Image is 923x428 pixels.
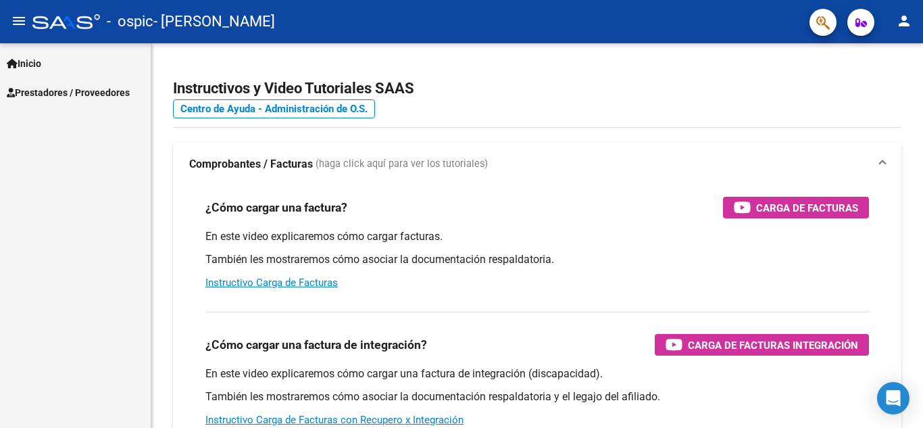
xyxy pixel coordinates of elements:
[688,337,858,354] span: Carga de Facturas Integración
[723,197,869,218] button: Carga de Facturas
[205,229,869,244] p: En este video explicaremos cómo cargar facturas.
[7,85,130,100] span: Prestadores / Proveedores
[205,252,869,267] p: También les mostraremos cómo asociar la documentación respaldatoria.
[189,157,313,172] strong: Comprobantes / Facturas
[316,157,488,172] span: (haga click aquí para ver los tutoriales)
[205,414,464,426] a: Instructivo Carga de Facturas con Recupero x Integración
[205,389,869,404] p: También les mostraremos cómo asociar la documentación respaldatoria y el legajo del afiliado.
[107,7,153,37] span: - ospic
[173,143,901,186] mat-expansion-panel-header: Comprobantes / Facturas (haga click aquí para ver los tutoriales)
[173,99,375,118] a: Centro de Ayuda - Administración de O.S.
[877,382,909,414] div: Open Intercom Messenger
[655,334,869,356] button: Carga de Facturas Integración
[7,56,41,71] span: Inicio
[896,13,912,29] mat-icon: person
[205,366,869,381] p: En este video explicaremos cómo cargar una factura de integración (discapacidad).
[153,7,275,37] span: - [PERSON_NAME]
[756,199,858,216] span: Carga de Facturas
[11,13,27,29] mat-icon: menu
[205,198,347,217] h3: ¿Cómo cargar una factura?
[205,277,338,289] a: Instructivo Carga de Facturas
[205,335,427,354] h3: ¿Cómo cargar una factura de integración?
[173,76,901,101] h2: Instructivos y Video Tutoriales SAAS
